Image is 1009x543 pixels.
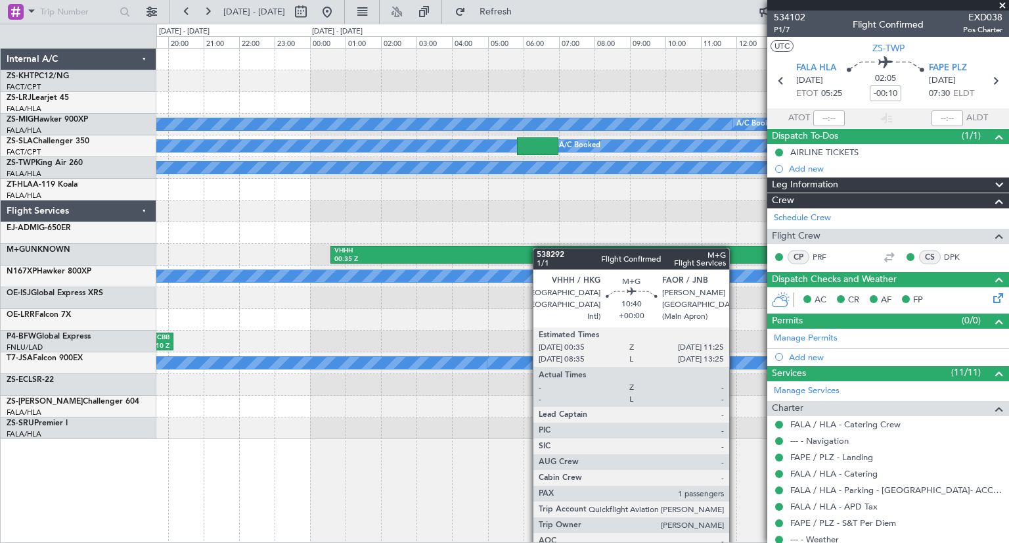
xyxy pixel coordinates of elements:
input: --:-- [813,110,845,126]
span: ELDT [953,87,974,101]
span: ZS-LRJ [7,94,32,102]
a: FALA/HLA [7,408,41,417]
a: EJ-ADMIG-650ER [7,224,71,232]
a: N167XPHawker 800XP [7,268,91,275]
div: 21:00 [204,36,239,48]
a: ZS-MIGHawker 900XP [7,116,88,124]
span: Crew [772,193,794,208]
span: ZS-ECL [7,376,32,384]
a: --- - Navigation [790,435,849,446]
span: CR [848,294,859,307]
div: 00:00 [310,36,346,48]
span: T7-JSA [7,354,33,362]
span: OE-LRR [7,311,35,319]
div: A/C Booked [736,114,778,134]
a: Manage Services [774,385,840,398]
span: ALDT [966,112,988,125]
span: OE-ISJ [7,289,31,297]
a: M+GUNKNOWN [7,246,70,254]
span: (0/0) [962,314,981,327]
a: P4-BFWGlobal Express [7,333,91,341]
span: Dispatch To-Dos [772,129,838,144]
span: EJ-ADMI [7,224,39,232]
a: FACT/CPT [7,147,41,157]
div: CS [919,250,941,264]
button: Refresh [449,1,527,22]
span: ZT-HLA [7,181,33,189]
button: UTC [771,40,794,52]
div: 06:00 [524,36,559,48]
span: 05:25 [821,87,842,101]
a: T7-JSAFalcon 900EX [7,354,83,362]
span: ZS-SLA [7,137,33,145]
span: [DATE] [796,74,823,87]
div: 12:00 [736,36,772,48]
span: FAPE PLZ [929,62,967,75]
span: Pos Charter [963,24,1002,35]
span: ETOT [796,87,818,101]
div: 22:00 [239,36,275,48]
span: FP [913,294,923,307]
span: Services [772,366,806,381]
span: 534102 [774,11,805,24]
a: FAPE / PLZ - S&T Per Diem [790,517,896,529]
div: Add new [789,352,1002,363]
a: ZS-SLAChallenger 350 [7,137,89,145]
a: ZS-ECLSR-22 [7,376,54,384]
a: FAPE / PLZ - Landing [790,452,873,463]
div: 09:00 [630,36,665,48]
a: FNLU/LAD [7,342,43,352]
span: 07:30 [929,87,950,101]
a: ZS-LRJLearjet 45 [7,94,69,102]
span: ZS-KHT [7,72,34,80]
a: PRF [813,251,842,263]
a: FALA / HLA - Parking - [GEOGRAPHIC_DATA]- ACC # 1800 [790,484,1002,496]
input: Trip Number [40,2,116,22]
a: FALA/HLA [7,104,41,114]
a: ZS-SRUPremier I [7,419,68,427]
span: ATOT [788,112,810,125]
span: [DATE] - [DATE] [223,6,285,18]
a: FALA / HLA - Catering [790,468,878,479]
div: A/C Booked [559,136,600,156]
a: DPK [944,251,974,263]
div: 04:00 [452,36,487,48]
span: ZS-[PERSON_NAME] [7,398,83,406]
a: FALA/HLA [7,191,41,201]
a: ZS-KHTPC12/NG [7,72,69,80]
span: P1/7 [774,24,805,35]
span: ZS-SRU [7,419,34,427]
span: Flight Crew [772,229,820,244]
a: ZS-TWPKing Air 260 [7,159,83,167]
a: FALA/HLA [7,169,41,179]
span: (11/11) [951,366,981,379]
a: FACT/CPT [7,82,41,92]
span: ZS-TWP [872,41,905,55]
span: 02:05 [875,72,896,85]
div: 20:00 [168,36,204,48]
span: (1/1) [962,129,981,143]
span: ZS-TWP [7,159,35,167]
span: AF [881,294,891,307]
span: AC [815,294,826,307]
span: Dispatch Checks and Weather [772,272,897,287]
a: FALA / HLA - Catering Crew [790,419,901,430]
span: P4-BFW [7,333,36,341]
a: OE-ISJGlobal Express XRS [7,289,103,297]
div: 02:00 [381,36,416,48]
div: Add new [789,163,1002,174]
span: M+G [7,246,25,254]
a: Schedule Crew [774,212,831,225]
span: Charter [772,401,803,416]
a: OE-LRRFalcon 7X [7,311,71,319]
span: Permits [772,314,803,329]
a: ZT-HLAA-119 Koala [7,181,78,189]
a: Manage Permits [774,332,838,345]
div: 23:00 [275,36,310,48]
span: [DATE] [929,74,956,87]
div: [DATE] - [DATE] [159,26,210,37]
div: 10:00 [665,36,701,48]
a: FALA / HLA - APD Tax [790,501,878,512]
div: Flight Confirmed [853,18,924,32]
div: 05:00 [488,36,524,48]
